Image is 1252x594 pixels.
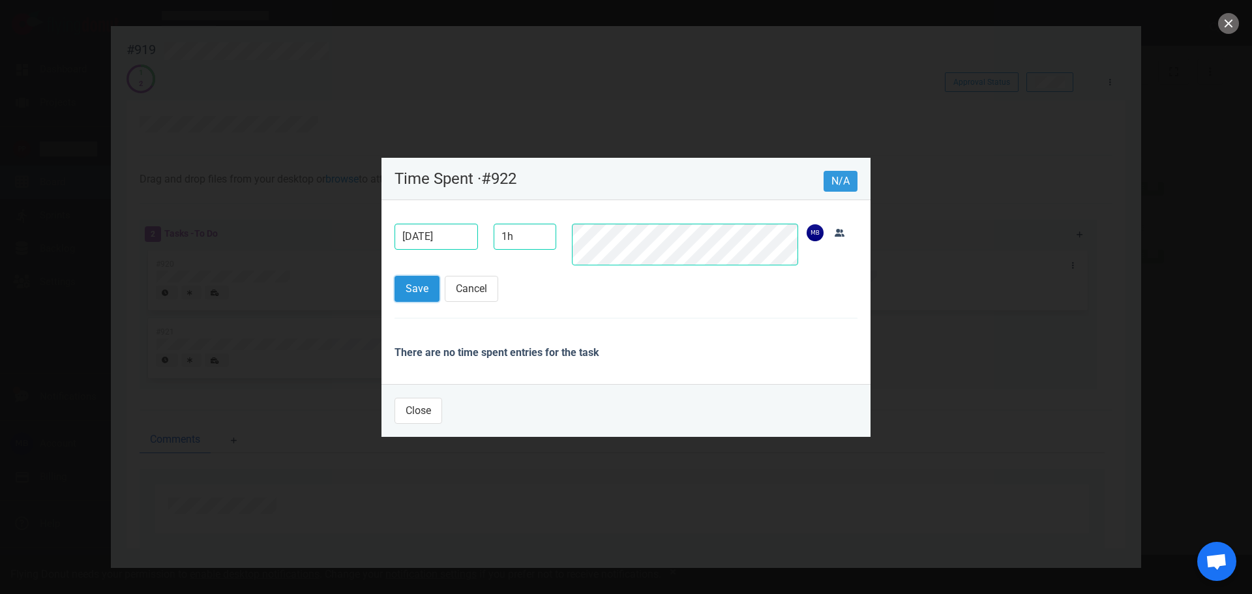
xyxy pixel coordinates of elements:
input: Day [395,224,478,250]
input: Duration [494,224,556,250]
div: There are no time spent entries for the task [395,334,857,371]
span: N/A [824,171,857,192]
img: 26 [807,224,824,241]
button: close [1218,13,1239,34]
p: Time Spent · #922 [395,171,824,186]
button: Cancel [445,276,498,302]
button: Close [395,398,442,424]
button: Save [395,276,440,302]
a: Open de chat [1197,542,1236,581]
